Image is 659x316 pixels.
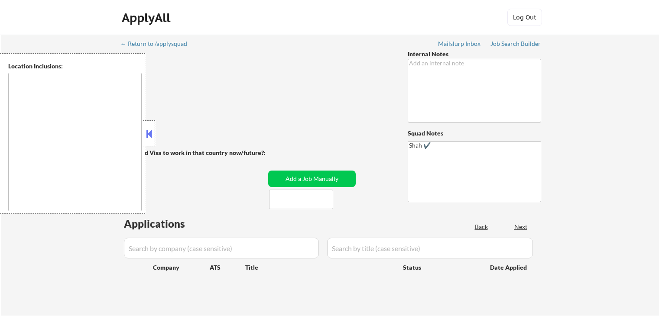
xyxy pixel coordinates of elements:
[122,10,173,25] div: ApplyAll
[124,238,319,258] input: Search by company (case sensitive)
[403,259,477,275] div: Status
[475,222,489,231] div: Back
[8,62,142,71] div: Location Inclusions:
[507,9,542,26] button: Log Out
[120,40,195,49] a: ← Return to /applysquad
[514,222,528,231] div: Next
[210,263,245,272] div: ATS
[153,263,210,272] div: Company
[120,41,195,47] div: ← Return to /applysquad
[490,263,528,272] div: Date Applied
[408,129,541,138] div: Squad Notes
[327,238,533,258] input: Search by title (case sensitive)
[124,219,210,229] div: Applications
[438,41,481,47] div: Mailslurp Inbox
[490,41,541,47] div: Job Search Builder
[438,40,481,49] a: Mailslurp Inbox
[408,50,541,58] div: Internal Notes
[245,263,395,272] div: Title
[268,171,356,187] button: Add a Job Manually
[121,149,266,156] strong: Will need Visa to work in that country now/future?:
